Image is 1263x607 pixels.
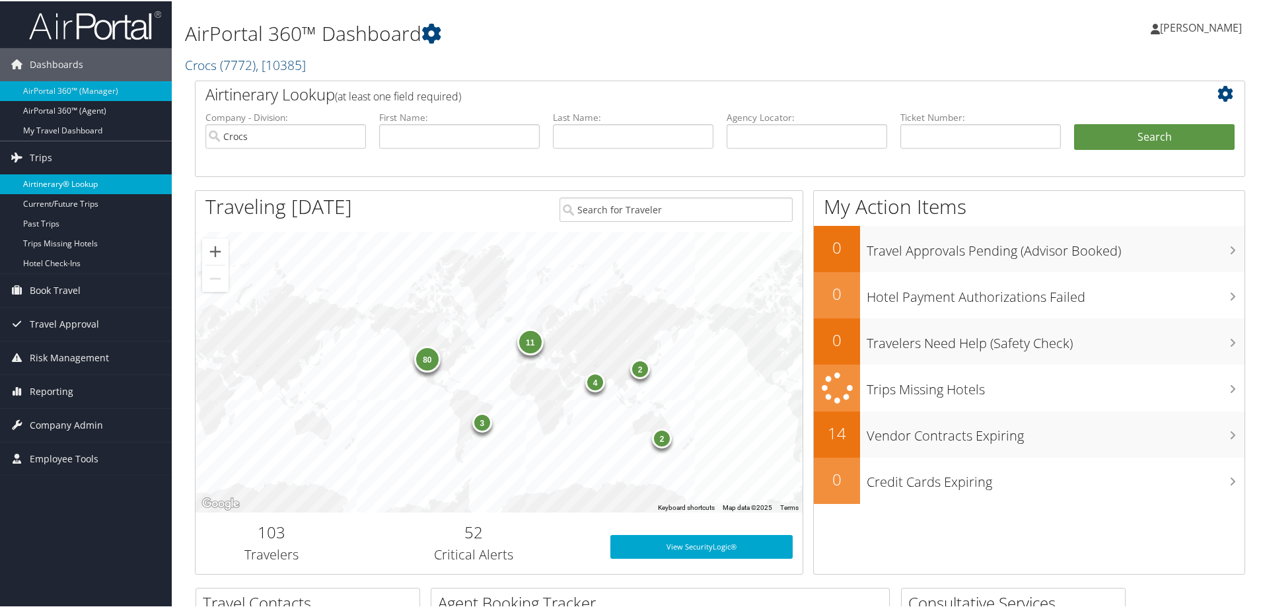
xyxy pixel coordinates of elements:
[630,358,650,378] div: 2
[220,55,256,73] span: ( 7772 )
[900,110,1061,123] label: Ticket Number:
[1074,123,1235,149] button: Search
[30,441,98,474] span: Employee Tools
[867,419,1245,444] h3: Vendor Contracts Expiring
[357,520,591,542] h2: 52
[30,306,99,339] span: Travel Approval
[723,503,772,510] span: Map data ©2025
[205,544,338,563] h3: Travelers
[814,192,1245,219] h1: My Action Items
[814,281,860,304] h2: 0
[30,340,109,373] span: Risk Management
[30,273,81,306] span: Book Travel
[814,317,1245,363] a: 0Travelers Need Help (Safety Check)
[517,328,543,354] div: 11
[814,456,1245,503] a: 0Credit Cards Expiring
[185,55,306,73] a: Crocs
[867,234,1245,259] h3: Travel Approvals Pending (Advisor Booked)
[867,373,1245,398] h3: Trips Missing Hotels
[867,326,1245,351] h3: Travelers Need Help (Safety Check)
[472,411,492,431] div: 3
[814,363,1245,410] a: Trips Missing Hotels
[867,280,1245,305] h3: Hotel Payment Authorizations Failed
[814,271,1245,317] a: 0Hotel Payment Authorizations Failed
[30,47,83,80] span: Dashboards
[559,196,793,221] input: Search for Traveler
[1160,19,1242,34] span: [PERSON_NAME]
[814,235,860,258] h2: 0
[610,534,793,557] a: View SecurityLogic®
[199,494,242,511] a: Open this area in Google Maps (opens a new window)
[205,192,352,219] h1: Traveling [DATE]
[585,371,605,391] div: 4
[727,110,887,123] label: Agency Locator:
[658,502,715,511] button: Keyboard shortcuts
[814,225,1245,271] a: 0Travel Approvals Pending (Advisor Booked)
[199,494,242,511] img: Google
[780,503,799,510] a: Terms (opens in new tab)
[335,88,461,102] span: (at least one field required)
[205,82,1147,104] h2: Airtinerary Lookup
[814,467,860,489] h2: 0
[202,264,229,291] button: Zoom out
[30,374,73,407] span: Reporting
[185,18,898,46] h1: AirPortal 360™ Dashboard
[30,140,52,173] span: Trips
[205,110,366,123] label: Company - Division:
[652,427,672,447] div: 2
[379,110,540,123] label: First Name:
[202,237,229,264] button: Zoom in
[205,520,338,542] h2: 103
[867,465,1245,490] h3: Credit Cards Expiring
[414,345,440,371] div: 80
[1151,7,1255,46] a: [PERSON_NAME]
[814,421,860,443] h2: 14
[357,544,591,563] h3: Critical Alerts
[29,9,161,40] img: airportal-logo.png
[30,408,103,441] span: Company Admin
[256,55,306,73] span: , [ 10385 ]
[814,410,1245,456] a: 14Vendor Contracts Expiring
[814,328,860,350] h2: 0
[553,110,713,123] label: Last Name:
